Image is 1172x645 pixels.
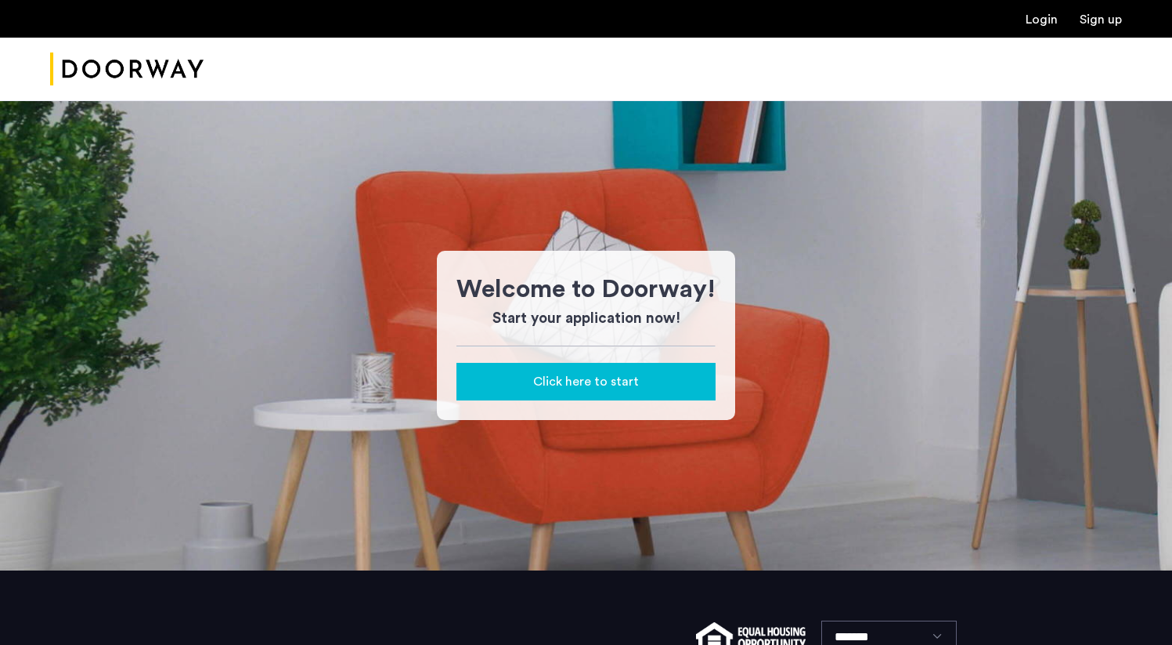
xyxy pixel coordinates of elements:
button: button [456,363,716,400]
img: logo [50,40,204,99]
a: Cazamio Logo [50,40,204,99]
h1: Welcome to Doorway! [456,270,716,308]
a: Login [1026,13,1058,26]
span: Click here to start [533,372,639,391]
a: Registration [1080,13,1122,26]
h3: Start your application now! [456,308,716,330]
